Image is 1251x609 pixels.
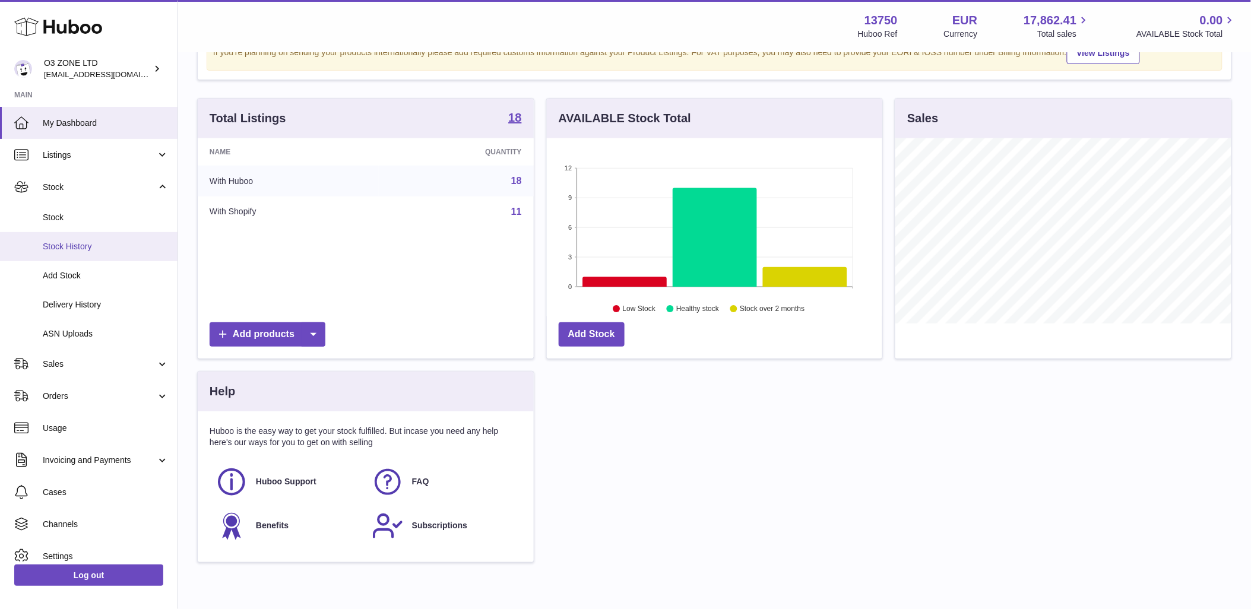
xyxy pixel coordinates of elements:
span: Stock [43,182,156,193]
text: Healthy stock [676,305,720,313]
span: Subscriptions [412,520,467,531]
span: Huboo Support [256,476,316,487]
strong: EUR [952,12,977,28]
text: Low Stock [623,305,656,313]
h3: AVAILABLE Stock Total [559,110,691,126]
span: Invoicing and Payments [43,455,156,466]
span: Add Stock [43,270,169,281]
span: FAQ [412,476,429,487]
span: Listings [43,150,156,161]
span: 0.00 [1200,12,1223,28]
span: Channels [43,519,169,530]
text: 0 [568,283,572,290]
th: Quantity [379,138,534,166]
a: Huboo Support [216,466,360,498]
a: Log out [14,564,163,586]
h3: Help [210,383,235,399]
td: With Shopify [198,196,379,227]
a: 0.00 AVAILABLE Stock Total [1136,12,1237,40]
a: Benefits [216,510,360,542]
a: FAQ [372,466,516,498]
th: Name [198,138,379,166]
span: Stock [43,212,169,223]
span: 17,862.41 [1024,12,1076,28]
text: Stock over 2 months [740,305,805,313]
img: hello@o3zoneltd.co.uk [14,60,32,78]
span: Cases [43,487,169,498]
text: 3 [568,253,572,261]
span: ASN Uploads [43,328,169,340]
span: Sales [43,359,156,370]
a: 17,862.41 Total sales [1024,12,1090,40]
span: AVAILABLE Stock Total [1136,28,1237,40]
a: Subscriptions [372,510,516,542]
text: 12 [565,164,572,172]
a: 11 [511,207,522,217]
span: Total sales [1037,28,1090,40]
strong: 13750 [864,12,898,28]
h3: Sales [907,110,938,126]
span: Orders [43,391,156,402]
h3: Total Listings [210,110,286,126]
span: Settings [43,551,169,562]
strong: 18 [508,112,521,123]
span: My Dashboard [43,118,169,129]
a: 18 [511,176,522,186]
span: Delivery History [43,299,169,310]
a: Add products [210,322,325,347]
span: Benefits [256,520,289,531]
a: 18 [508,112,521,126]
div: O3 ZONE LTD [44,58,151,80]
span: [EMAIL_ADDRESS][DOMAIN_NAME] [44,69,175,79]
text: 6 [568,224,572,231]
div: Currency [944,28,978,40]
span: Stock History [43,241,169,252]
text: 9 [568,194,572,201]
a: Add Stock [559,322,625,347]
td: With Huboo [198,166,379,196]
p: Huboo is the easy way to get your stock fulfilled. But incase you need any help here's our ways f... [210,426,522,448]
div: Huboo Ref [858,28,898,40]
a: View Listings [1067,42,1140,64]
span: Usage [43,423,169,434]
